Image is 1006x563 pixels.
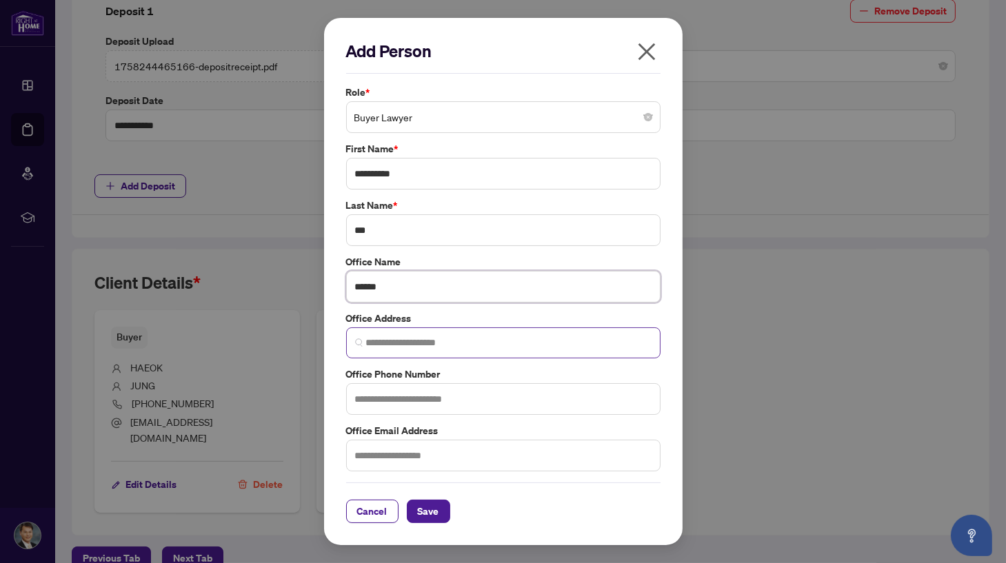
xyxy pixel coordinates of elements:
[407,500,450,523] button: Save
[346,367,661,382] label: Office Phone Number
[418,500,439,522] span: Save
[346,40,661,62] h2: Add Person
[951,515,992,556] button: Open asap
[644,113,652,121] span: close-circle
[636,41,658,63] span: close
[346,311,661,326] label: Office Address
[346,254,661,269] label: Office Name
[355,338,363,347] img: search_icon
[346,85,661,100] label: Role
[346,141,661,156] label: First Name
[346,198,661,213] label: Last Name
[346,500,399,523] button: Cancel
[346,423,661,438] label: Office Email Address
[357,500,388,522] span: Cancel
[354,104,652,130] span: Buyer Lawyer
